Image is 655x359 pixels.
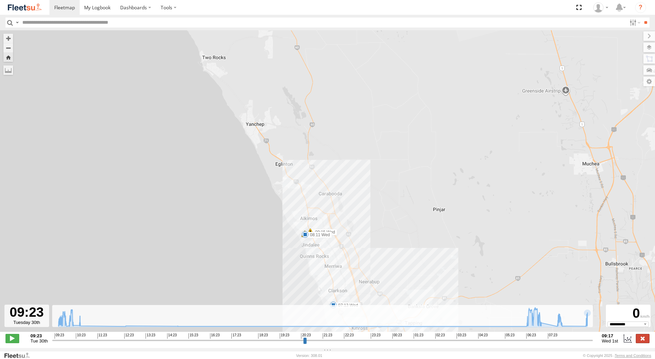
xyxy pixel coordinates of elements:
[258,333,268,339] span: 18:23
[167,333,177,339] span: 14:23
[548,333,558,339] span: 07:23
[76,333,85,339] span: 10:23
[3,43,13,53] button: Zoom out
[296,353,322,358] div: Version: 308.01
[14,18,20,28] label: Search Query
[615,353,651,358] a: Terms and Conditions
[457,333,466,339] span: 03:23
[5,334,19,343] label: Play/Stop
[55,333,64,339] span: 09:23
[3,65,13,75] label: Measure
[505,333,515,339] span: 05:23
[231,333,241,339] span: 17:23
[280,333,289,339] span: 19:23
[3,53,13,62] button: Zoom Home
[583,353,651,358] div: © Copyright 2025 -
[392,333,402,339] span: 00:23
[97,333,107,339] span: 11:23
[188,333,198,339] span: 15:23
[627,18,642,28] label: Search Filter Options
[310,229,337,235] label: 09:15 Wed
[4,352,35,359] a: Visit our Website
[435,333,445,339] span: 02:23
[607,306,650,322] div: 0
[210,333,220,339] span: 16:23
[591,2,611,13] div: TheMaker Systems
[31,338,48,344] span: Tue 30th Sep 2025
[124,333,134,339] span: 12:23
[414,333,423,339] span: 01:23
[371,333,380,339] span: 23:23
[333,302,360,308] label: 07:13 Wed
[31,333,48,338] strong: 09:23
[3,34,13,43] button: Zoom in
[478,333,488,339] span: 04:23
[643,77,655,86] label: Map Settings
[323,333,332,339] span: 21:23
[305,232,332,238] label: 08:11 Wed
[7,3,43,12] img: fleetsu-logo-horizontal.svg
[635,2,646,13] i: ?
[301,333,311,339] span: 20:23
[602,333,618,338] strong: 09:17
[526,333,536,339] span: 06:23
[602,338,618,344] span: Wed 1st Oct 2025
[146,333,155,339] span: 13:23
[344,333,354,339] span: 22:23
[636,334,650,343] label: Close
